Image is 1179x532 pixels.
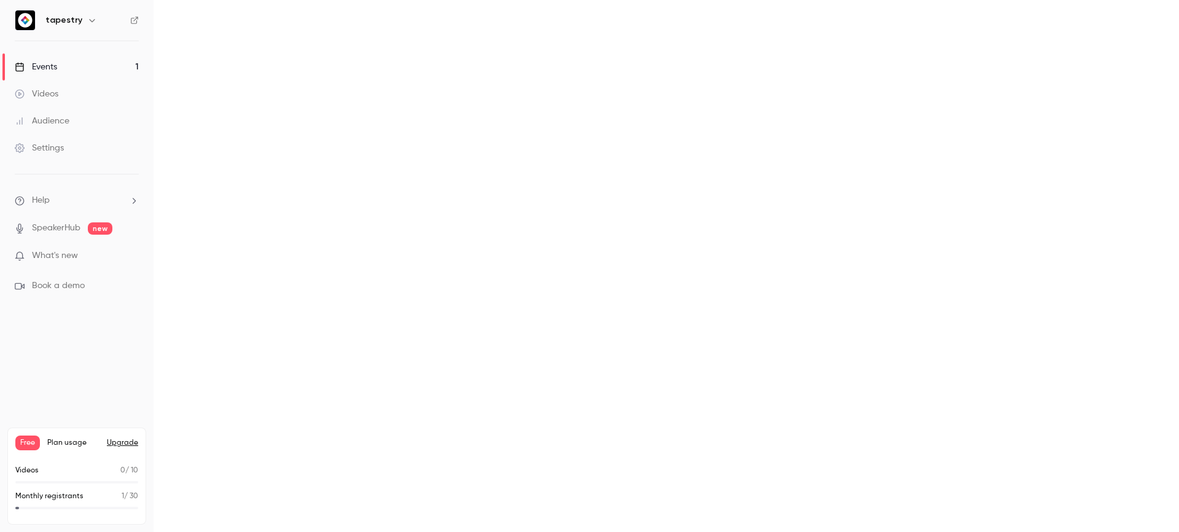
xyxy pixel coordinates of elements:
p: Videos [15,465,39,476]
div: Events [15,61,57,73]
p: Monthly registrants [15,491,84,502]
span: 1 [122,493,124,500]
span: Book a demo [32,280,85,292]
span: Plan usage [47,438,99,448]
a: SpeakerHub [32,222,80,235]
p: / 30 [122,491,138,502]
div: Audience [15,115,69,127]
img: tapestry [15,10,35,30]
div: Videos [15,88,58,100]
button: Upgrade [107,438,138,448]
span: new [88,222,112,235]
span: 0 [120,467,125,474]
h6: tapestry [45,14,82,26]
li: help-dropdown-opener [15,194,139,207]
div: Settings [15,142,64,154]
span: Free [15,436,40,450]
p: / 10 [120,465,138,476]
span: Help [32,194,50,207]
span: What's new [32,249,78,262]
